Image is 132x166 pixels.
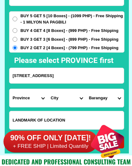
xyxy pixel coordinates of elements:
[47,89,85,107] select: Select district
[3,143,98,150] h6: + FREE SHIP | Limited Quantily
[20,36,118,43] span: BUY 3 GET 3 [6 Boxes] - (899 PHP) - Free Shipping
[20,45,118,51] span: BUY 2 GET 2 [4 Boxes] - (799 PHP) - Free Shipping
[9,68,124,83] input: Input address
[13,28,17,33] input: BUY 4 GET 4 [8 Boxes] - (999 PHP) - Free Shipping
[9,111,124,129] input: Input LANDMARKOFLOCATION
[86,89,124,107] select: Select commune
[13,37,17,42] input: BUY 3 GET 3 [6 Boxes] - (899 PHP) - Free Shipping
[9,89,47,107] select: Select province
[20,13,124,25] span: BUY 5 GET 5 [10 Boxes] - (1099 PHP) - Free Shipping - 1 MILYON NA PAGBILI
[13,17,17,21] input: BUY 5 GET 5 [10 Boxes] - (1099 PHP) - Free Shipping - 1 MILYON NA PAGBILI
[20,28,118,34] span: BUY 4 GET 4 [8 Boxes] - (999 PHP) - Free Shipping
[13,45,17,50] input: BUY 2 GET 2 [4 Boxes] - (799 PHP) - Free Shipping
[3,133,98,143] h6: 90% OFF ONLY [DATE]!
